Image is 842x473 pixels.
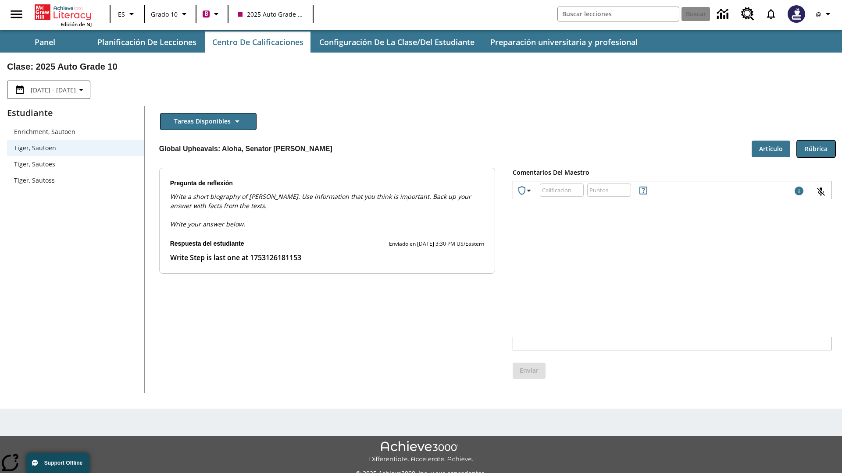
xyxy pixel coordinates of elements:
[61,21,92,28] span: Edición de NJ
[170,210,485,229] p: Write your answer below.
[7,156,144,172] div: Tiger, Sautoes
[35,3,92,28] div: Portada
[170,239,244,249] p: Respuesta del estudiante
[788,5,805,23] img: Avatar
[14,159,137,169] span: Tiger, Sautoes
[483,32,645,53] button: Preparación universitaria y profesional
[26,453,89,473] button: Support Offline
[7,124,144,140] div: Enrichment, Sautoen
[816,10,821,19] span: @
[14,143,137,152] span: Tiger, Sautoen
[199,6,225,22] button: Boost El color de la clase es rojo violeta. Cambiar el color de la clase.
[513,168,831,177] p: Comentarios del maestro
[794,186,804,198] div: Máximo 1000 caracteres Presiona Escape para desactivar la barra de herramientas y utiliza las tec...
[797,141,835,158] button: Rúbrica, Se abrirá en una pestaña nueva.
[7,172,144,188] div: Tiger, Sautoss
[1,32,89,53] button: Panel
[151,10,178,19] span: Grado 10
[558,7,679,21] input: Buscar campo
[760,3,782,25] a: Notificaciones
[170,252,485,263] p: Write Step is last one at 1753126181153
[513,182,538,199] button: Premio especial
[147,6,193,22] button: Grado: Grado 10, Elige un grado
[113,6,141,22] button: Lenguaje: ES, Selecciona un idioma
[170,252,485,263] p: Respuesta del estudiante
[369,441,473,463] img: Achieve3000 Differentiate Accelerate Achieve
[170,179,485,188] p: Pregunta de reflexión
[540,184,584,197] div: Calificación: Se permiten letras, números y los símbolos: %, +, -.
[76,85,86,95] svg: Collapse Date Range Filter
[635,182,652,199] button: Reglas para ganar puntos y títulos epeciales, Se abrirá en una pestaña nueva.
[44,460,82,466] span: Support Offline
[736,2,760,26] a: Centro de recursos, Se abrirá en una pestaña nueva.
[118,10,125,19] span: ES
[810,181,831,202] button: Haga clic para activar la función de reconocimiento de voz
[587,178,631,201] input: Puntos: Solo puede asignar 25 puntos o menos.
[31,85,76,95] span: [DATE] - [DATE]
[712,2,736,26] a: Centro de información
[389,240,484,248] p: Enviado en [DATE] 3:30 PM US/Eastern
[587,184,631,197] div: Puntos: Solo puede asignar 25 puntos o menos.
[204,8,208,19] span: B
[238,10,303,19] span: 2025 Auto Grade 10
[159,144,332,154] p: Global Upheavals: Aloha, Senator [PERSON_NAME]
[4,1,29,27] button: Abrir el menú lateral
[14,127,137,136] span: Enrichment, Sautoen
[7,106,144,120] p: Estudiante
[782,3,810,25] button: Escoja un nuevo avatar
[160,113,257,130] button: Tareas disponibles
[7,60,835,74] h2: Clase : 2025 Auto Grade 10
[312,32,482,53] button: Configuración de la clase/del estudiante
[810,6,838,22] button: Perfil/Configuración
[14,176,137,185] span: Tiger, Sautoss
[752,141,790,158] button: Artículo, Se abrirá en una pestaña nueva.
[11,85,86,95] button: Seleccione el intervalo de fechas opción del menú
[205,32,310,53] button: Centro de calificaciones
[540,178,584,201] input: Calificación: Se permiten letras, números y los símbolos: %, +, -.
[35,4,92,21] a: Portada
[170,192,485,210] p: Write a short biography of [PERSON_NAME]. Use information that you think is important. Back up yo...
[90,32,203,53] button: Planificación de lecciones
[7,140,144,156] div: Tiger, Sautoen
